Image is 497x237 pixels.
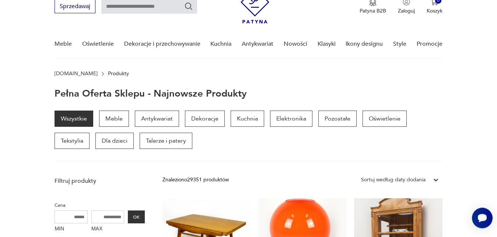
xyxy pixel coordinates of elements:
[417,30,442,58] a: Promocje
[55,223,88,235] label: MIN
[55,111,93,127] a: Wszystkie
[128,210,145,223] button: OK
[393,30,406,58] a: Style
[162,176,229,184] div: Znaleziono 29351 produktów
[270,111,312,127] a: Elektronika
[427,7,442,14] p: Koszyk
[55,4,95,10] a: Sprzedawaj
[472,208,493,228] iframe: Smartsupp widget button
[318,111,357,127] a: Pozostałe
[95,133,134,149] a: Dla dzieci
[55,30,72,58] a: Meble
[91,223,125,235] label: MAX
[284,30,307,58] a: Nowości
[361,176,426,184] div: Sortuj według daty dodania
[140,133,192,149] a: Talerze i patery
[55,71,98,77] a: [DOMAIN_NAME]
[55,88,247,99] h1: Pełna oferta sklepu - najnowsze produkty
[185,111,225,127] a: Dekoracje
[231,111,264,127] a: Kuchnia
[55,201,145,209] p: Cena
[99,111,129,127] a: Meble
[318,30,336,58] a: Klasyki
[242,30,273,58] a: Antykwariat
[55,133,90,149] a: Tekstylia
[135,111,179,127] a: Antykwariat
[360,7,386,14] p: Patyna B2B
[363,111,407,127] a: Oświetlenie
[184,2,193,11] button: Szukaj
[210,30,231,58] a: Kuchnia
[124,30,200,58] a: Dekoracje i przechowywanie
[82,30,114,58] a: Oświetlenie
[55,177,145,185] p: Filtruj produkty
[108,71,129,77] p: Produkty
[398,7,415,14] p: Zaloguj
[346,30,383,58] a: Ikony designu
